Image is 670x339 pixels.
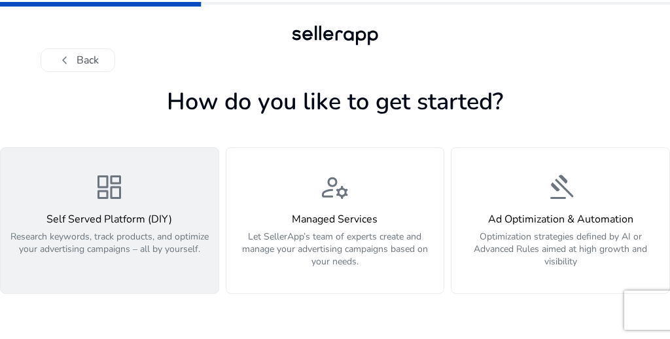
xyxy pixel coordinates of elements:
p: Research keywords, track products, and optimize your advertising campaigns – all by yourself. [9,230,211,270]
span: manage_accounts [319,171,351,203]
p: Let SellerApp’s team of experts create and manage your advertising campaigns based on your needs. [234,230,436,270]
span: dashboard [94,171,125,203]
p: Optimization strategies defined by AI or Advanced Rules aimed at high growth and visibility [459,230,661,270]
span: chevron_left [57,52,73,68]
button: manage_accountsManaged ServicesLet SellerApp’s team of experts create and manage your advertising... [226,147,445,294]
button: gavelAd Optimization & AutomationOptimization strategies defined by AI or Advanced Rules aimed at... [451,147,670,294]
button: chevron_leftBack [41,48,115,72]
h4: Ad Optimization & Automation [459,213,661,226]
h4: Managed Services [234,213,436,226]
h4: Self Served Platform (DIY) [9,213,211,226]
span: gavel [545,171,576,203]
